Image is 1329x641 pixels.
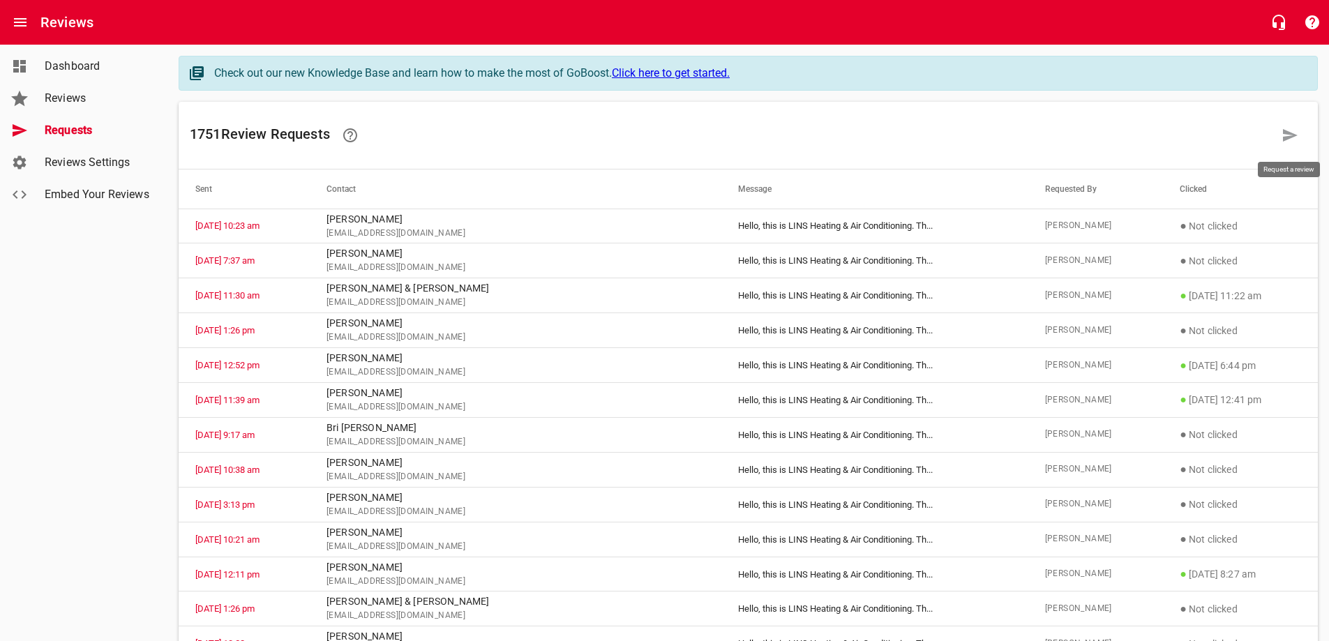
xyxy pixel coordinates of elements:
span: [EMAIL_ADDRESS][DOMAIN_NAME] [326,296,705,310]
span: Requests [45,122,151,139]
span: Reviews [45,90,151,107]
p: Not clicked [1180,496,1301,513]
span: [EMAIL_ADDRESS][DOMAIN_NAME] [326,365,705,379]
p: [DATE] 12:41 pm [1180,391,1301,408]
span: [EMAIL_ADDRESS][DOMAIN_NAME] [326,540,705,554]
span: ● [1180,602,1187,615]
td: Hello, this is LINS Heating & Air Conditioning. Th ... [721,278,1028,313]
td: Hello, this is LINS Heating & Air Conditioning. Th ... [721,209,1028,243]
span: Reviews Settings [45,154,151,171]
button: Live Chat [1262,6,1296,39]
p: [PERSON_NAME] [326,525,705,540]
p: Not clicked [1180,601,1301,617]
div: Check out our new Knowledge Base and learn how to make the most of GoBoost. [214,65,1303,82]
th: Requested By [1028,169,1164,209]
h6: Reviews [40,11,93,33]
span: ● [1180,254,1187,267]
a: [DATE] 10:23 am [195,220,260,231]
span: ● [1180,462,1187,476]
th: Clicked [1163,169,1318,209]
p: [PERSON_NAME] [326,246,705,261]
span: Dashboard [45,58,151,75]
a: [DATE] 11:39 am [195,395,260,405]
span: [PERSON_NAME] [1045,567,1147,581]
a: [DATE] 12:52 pm [195,360,260,370]
span: [PERSON_NAME] [1045,497,1147,511]
span: ● [1180,289,1187,302]
span: [EMAIL_ADDRESS][DOMAIN_NAME] [326,505,705,519]
td: Hello, this is LINS Heating & Air Conditioning. Th ... [721,591,1028,626]
p: [PERSON_NAME] [326,351,705,365]
span: [EMAIL_ADDRESS][DOMAIN_NAME] [326,331,705,345]
a: [DATE] 10:38 am [195,465,260,475]
td: Hello, this is LINS Heating & Air Conditioning. Th ... [721,487,1028,522]
span: ● [1180,567,1187,580]
a: Learn how requesting reviews can improve your online presence [333,119,367,152]
p: [PERSON_NAME] [326,316,705,331]
span: ● [1180,219,1187,232]
p: [PERSON_NAME] [326,560,705,575]
p: [PERSON_NAME] [326,490,705,505]
span: ● [1180,393,1187,406]
p: [DATE] 8:27 am [1180,566,1301,582]
p: [DATE] 6:44 pm [1180,357,1301,374]
th: Message [721,169,1028,209]
td: Hello, this is LINS Heating & Air Conditioning. Th ... [721,522,1028,557]
p: Not clicked [1180,461,1301,478]
button: Open drawer [3,6,37,39]
td: Hello, this is LINS Heating & Air Conditioning. Th ... [721,417,1028,452]
p: [PERSON_NAME] & [PERSON_NAME] [326,281,705,296]
p: Not clicked [1180,322,1301,339]
p: Bri [PERSON_NAME] [326,421,705,435]
span: ● [1180,532,1187,545]
span: [PERSON_NAME] [1045,428,1147,442]
span: [EMAIL_ADDRESS][DOMAIN_NAME] [326,609,705,623]
span: [PERSON_NAME] [1045,602,1147,616]
span: ● [1180,428,1187,441]
p: [DATE] 11:22 am [1180,287,1301,304]
span: ● [1180,359,1187,372]
a: Click here to get started. [612,66,730,80]
span: [EMAIL_ADDRESS][DOMAIN_NAME] [326,400,705,414]
span: [EMAIL_ADDRESS][DOMAIN_NAME] [326,470,705,484]
td: Hello, this is LINS Heating & Air Conditioning. Th ... [721,243,1028,278]
td: Hello, this is LINS Heating & Air Conditioning. Th ... [721,557,1028,591]
p: [PERSON_NAME] & [PERSON_NAME] [326,594,705,609]
h6: 1751 Review Request s [190,119,1273,152]
a: [DATE] 10:21 am [195,534,260,545]
p: Not clicked [1180,252,1301,269]
p: Not clicked [1180,426,1301,443]
button: Support Portal [1296,6,1329,39]
span: [EMAIL_ADDRESS][DOMAIN_NAME] [326,435,705,449]
span: [PERSON_NAME] [1045,393,1147,407]
span: ● [1180,324,1187,337]
span: [EMAIL_ADDRESS][DOMAIN_NAME] [326,261,705,275]
p: [PERSON_NAME] [326,386,705,400]
a: [DATE] 9:17 am [195,430,255,440]
span: [PERSON_NAME] [1045,359,1147,372]
p: Not clicked [1180,531,1301,548]
p: Not clicked [1180,218,1301,234]
td: Hello, this is LINS Heating & Air Conditioning. Th ... [721,383,1028,418]
span: Embed Your Reviews [45,186,151,203]
a: [DATE] 1:26 pm [195,603,255,614]
span: [PERSON_NAME] [1045,532,1147,546]
th: Contact [310,169,721,209]
span: ● [1180,497,1187,511]
td: Hello, this is LINS Heating & Air Conditioning. Th ... [721,313,1028,348]
td: Hello, this is LINS Heating & Air Conditioning. Th ... [721,452,1028,487]
span: [PERSON_NAME] [1045,289,1147,303]
a: [DATE] 12:11 pm [195,569,260,580]
a: [DATE] 3:13 pm [195,499,255,510]
a: [DATE] 11:30 am [195,290,260,301]
th: Sent [179,169,310,209]
span: [PERSON_NAME] [1045,324,1147,338]
a: [DATE] 7:37 am [195,255,255,266]
p: [PERSON_NAME] [326,212,705,227]
span: [EMAIL_ADDRESS][DOMAIN_NAME] [326,575,705,589]
span: [PERSON_NAME] [1045,462,1147,476]
a: [DATE] 1:26 pm [195,325,255,335]
span: [PERSON_NAME] [1045,254,1147,268]
td: Hello, this is LINS Heating & Air Conditioning. Th ... [721,348,1028,383]
span: [EMAIL_ADDRESS][DOMAIN_NAME] [326,227,705,241]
